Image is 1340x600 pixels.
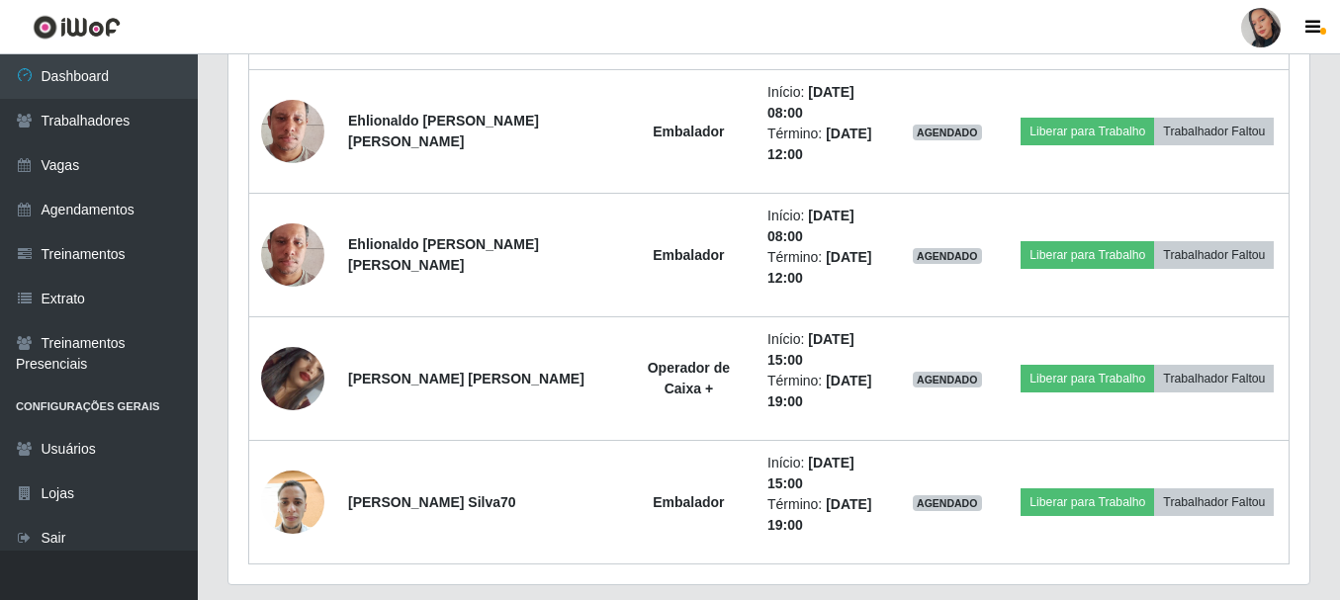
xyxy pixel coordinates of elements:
[1021,488,1154,516] button: Liberar para Trabalho
[913,125,982,140] span: AGENDADO
[1154,118,1274,145] button: Trabalhador Faltou
[767,494,876,536] li: Término:
[648,360,730,396] strong: Operador de Caixa +
[913,248,982,264] span: AGENDADO
[767,455,854,491] time: [DATE] 15:00
[653,124,724,139] strong: Embalador
[1021,241,1154,269] button: Liberar para Trabalho
[653,494,724,510] strong: Embalador
[653,247,724,263] strong: Embalador
[767,329,876,371] li: Início:
[1154,488,1274,516] button: Trabalhador Faltou
[33,15,121,40] img: CoreUI Logo
[348,236,539,273] strong: Ehlionaldo [PERSON_NAME] [PERSON_NAME]
[348,371,584,386] strong: [PERSON_NAME] [PERSON_NAME]
[767,124,876,165] li: Término:
[913,495,982,511] span: AGENDADO
[261,75,324,188] img: 1675087680149.jpeg
[767,247,876,289] li: Término:
[767,371,876,412] li: Término:
[261,330,324,426] img: 1709574653111.jpeg
[1154,241,1274,269] button: Trabalhador Faltou
[767,82,876,124] li: Início:
[767,206,876,247] li: Início:
[261,199,324,311] img: 1675087680149.jpeg
[1021,365,1154,392] button: Liberar para Trabalho
[261,461,324,545] img: 1739482115127.jpeg
[767,331,854,368] time: [DATE] 15:00
[767,453,876,494] li: Início:
[1021,118,1154,145] button: Liberar para Trabalho
[913,372,982,387] span: AGENDADO
[348,494,516,510] strong: [PERSON_NAME] Silva70
[348,113,539,149] strong: Ehlionaldo [PERSON_NAME] [PERSON_NAME]
[767,84,854,121] time: [DATE] 08:00
[767,208,854,244] time: [DATE] 08:00
[1154,365,1274,392] button: Trabalhador Faltou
